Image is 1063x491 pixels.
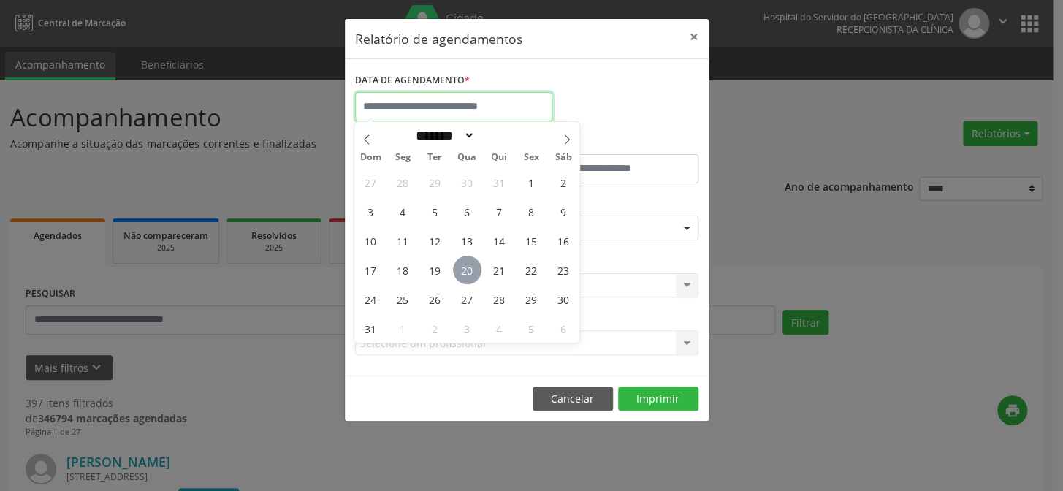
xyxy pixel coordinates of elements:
input: Year [475,128,523,143]
span: Julho 30, 2025 [453,168,481,197]
span: Agosto 28, 2025 [485,285,514,313]
span: Agosto 27, 2025 [453,285,481,313]
span: Agosto 14, 2025 [485,227,514,255]
span: Agosto 29, 2025 [517,285,545,313]
label: ATÉ [530,132,698,154]
label: DATA DE AGENDAMENTO [355,69,470,92]
button: Close [679,19,709,55]
span: Agosto 15, 2025 [517,227,545,255]
span: Agosto 9, 2025 [549,197,577,226]
span: Agosto 31, 2025 [357,314,385,343]
span: Seg [386,153,419,162]
span: Julho 27, 2025 [357,168,385,197]
span: Agosto 3, 2025 [357,197,385,226]
span: Agosto 30, 2025 [549,285,577,313]
span: Agosto 18, 2025 [389,256,417,284]
span: Agosto 23, 2025 [549,256,577,284]
span: Julho 28, 2025 [389,168,417,197]
button: Imprimir [618,387,698,411]
span: Agosto 1, 2025 [517,168,545,197]
span: Julho 31, 2025 [485,168,514,197]
span: Agosto 12, 2025 [421,227,449,255]
span: Agosto 4, 2025 [389,197,417,226]
span: Dom [354,153,386,162]
span: Setembro 5, 2025 [517,314,545,343]
span: Agosto 10, 2025 [357,227,385,255]
span: Setembro 2, 2025 [421,314,449,343]
span: Agosto 7, 2025 [485,197,514,226]
button: Cancelar [533,387,613,411]
span: Julho 29, 2025 [421,168,449,197]
span: Agosto 8, 2025 [517,197,545,226]
span: Agosto 6, 2025 [453,197,481,226]
span: Agosto 17, 2025 [357,256,385,284]
select: Month [411,128,475,143]
span: Sex [515,153,547,162]
span: Agosto 20, 2025 [453,256,481,284]
span: Agosto 26, 2025 [421,285,449,313]
span: Setembro 4, 2025 [485,314,514,343]
span: Setembro 6, 2025 [549,314,577,343]
span: Agosto 2, 2025 [549,168,577,197]
span: Agosto 22, 2025 [517,256,545,284]
span: Setembro 3, 2025 [453,314,481,343]
span: Setembro 1, 2025 [389,314,417,343]
span: Ter [419,153,451,162]
h5: Relatório de agendamentos [355,29,522,48]
span: Agosto 19, 2025 [421,256,449,284]
span: Agosto 25, 2025 [389,285,417,313]
span: Agosto 16, 2025 [549,227,577,255]
span: Sáb [547,153,579,162]
span: Agosto 21, 2025 [485,256,514,284]
span: Qui [483,153,515,162]
span: Qua [451,153,483,162]
span: Agosto 11, 2025 [389,227,417,255]
span: Agosto 24, 2025 [357,285,385,313]
span: Agosto 5, 2025 [421,197,449,226]
span: Agosto 13, 2025 [453,227,481,255]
